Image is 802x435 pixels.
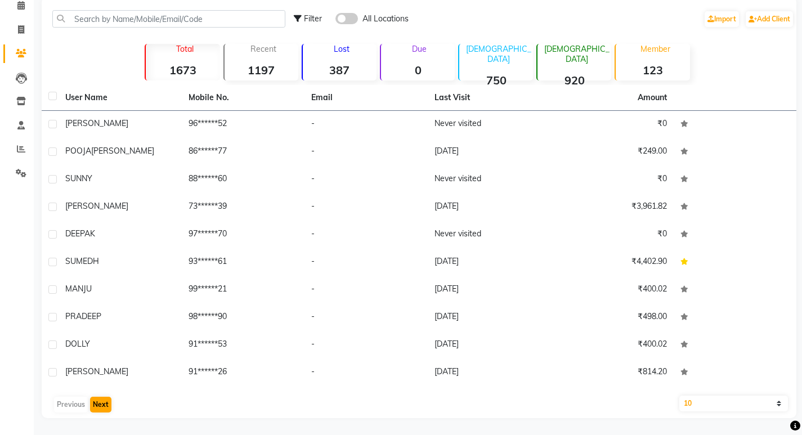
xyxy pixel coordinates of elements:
td: - [304,221,428,249]
td: - [304,166,428,194]
th: User Name [59,85,182,111]
td: - [304,304,428,331]
td: ₹4,402.90 [550,249,674,276]
span: POOJA [65,146,91,156]
p: Total [150,44,219,54]
span: DOLLY [65,339,90,349]
p: [DEMOGRAPHIC_DATA] [464,44,533,64]
th: Amount [631,85,674,110]
p: Member [620,44,689,54]
a: Import [705,11,739,27]
button: Next [90,397,111,412]
td: [DATE] [428,331,551,359]
td: ₹400.02 [550,276,674,304]
td: - [304,138,428,166]
span: SUMEDH [65,256,99,266]
td: ₹400.02 [550,331,674,359]
strong: 1197 [225,63,298,77]
input: Search by Name/Mobile/Email/Code [52,10,285,28]
span: [PERSON_NAME] [65,201,128,211]
th: Last Visit [428,85,551,111]
span: Filter [304,14,322,24]
td: - [304,359,428,387]
p: Due [383,44,455,54]
span: [PERSON_NAME] [91,146,154,156]
td: [DATE] [428,304,551,331]
strong: 750 [459,73,533,87]
p: Recent [229,44,298,54]
td: ₹498.00 [550,304,674,331]
td: ₹249.00 [550,138,674,166]
td: - [304,331,428,359]
td: [DATE] [428,194,551,221]
span: [PERSON_NAME] [65,366,128,376]
td: Never visited [428,221,551,249]
a: Add Client [746,11,793,27]
td: [DATE] [428,249,551,276]
p: Lost [307,44,377,54]
td: [DATE] [428,276,551,304]
td: ₹0 [550,111,674,138]
td: Never visited [428,111,551,138]
strong: 0 [381,63,455,77]
span: PRADEEP [65,311,101,321]
td: - [304,249,428,276]
th: Mobile No. [182,85,305,111]
p: [DEMOGRAPHIC_DATA] [542,44,611,64]
span: DEEPAK [65,228,95,239]
td: - [304,111,428,138]
td: [DATE] [428,138,551,166]
span: [PERSON_NAME] [65,118,128,128]
strong: 387 [303,63,377,77]
strong: 920 [537,73,611,87]
strong: 123 [616,63,689,77]
strong: 1673 [146,63,219,77]
th: Email [304,85,428,111]
td: ₹814.20 [550,359,674,387]
td: [DATE] [428,359,551,387]
td: - [304,194,428,221]
td: ₹0 [550,221,674,249]
span: All Locations [362,13,409,25]
span: SUNNY [65,173,92,183]
td: - [304,276,428,304]
td: ₹3,961.82 [550,194,674,221]
td: Never visited [428,166,551,194]
td: ₹0 [550,166,674,194]
span: MANJU [65,284,92,294]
